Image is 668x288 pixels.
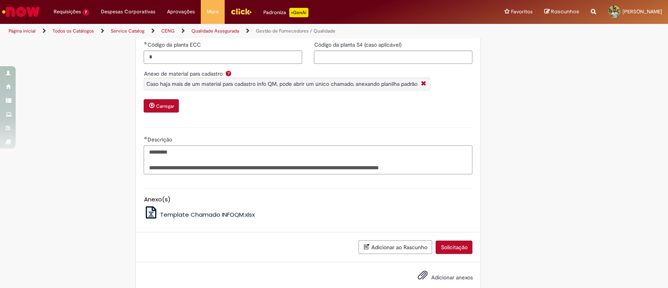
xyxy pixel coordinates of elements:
[415,268,429,286] button: Adicionar anexos
[191,28,239,34] a: Qualidade Assegurada
[6,24,439,38] ul: Trilhas de página
[144,99,179,112] button: Carregar anexo de Anexo de material para cadastro
[289,8,308,17] p: +GenAi
[358,240,432,254] button: Adicionar ao Rascunho
[156,103,174,109] small: Carregar
[144,210,255,219] a: Template Chamado INFOQM.xlsx
[314,51,472,64] input: Código da planta S4 (caso aplicável)
[419,80,428,88] i: Fechar Aviso Por question_anexo_de_material_para_cadastro
[511,8,533,16] span: Favoritos
[1,4,41,20] img: ServiceNow
[230,5,252,17] img: click_logo_yellow_360x200.png
[144,42,147,45] span: Obrigatório Preenchido
[263,8,308,17] div: Padroniza
[161,28,175,34] a: CENG
[144,136,147,139] span: Obrigatório Preenchido
[544,8,579,16] a: Rascunhos
[83,9,89,16] span: 7
[144,70,224,77] span: Anexo de material para cadastro
[144,145,472,174] textarea: Descrição
[224,70,233,76] span: Ajuda para Anexo de material para cadastro
[623,8,662,15] span: [PERSON_NAME]
[167,8,195,16] span: Aprovações
[101,8,155,16] span: Despesas Corporativas
[314,41,403,48] span: Código da planta S4 (caso aplicável)
[9,28,36,34] a: Página inicial
[52,28,94,34] a: Todos os Catálogos
[54,8,81,16] span: Requisições
[147,136,173,143] span: Descrição
[436,241,472,254] button: Solicitação
[147,41,202,48] span: Código da planta ECC
[160,210,255,219] span: Template Chamado INFOQM.xlsx
[256,28,335,34] a: Gestão de Fornecedores / Qualidade
[146,80,417,87] span: Caso haja mais de um material para cadastro info QM, pode abrir um único chamado, anexando planil...
[207,8,219,16] span: More
[144,51,302,64] input: Código da planta ECC
[551,8,579,15] span: Rascunhos
[144,196,472,203] h5: Anexo(s)
[111,28,144,34] a: Service Catalog
[431,274,472,281] span: Adicionar anexos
